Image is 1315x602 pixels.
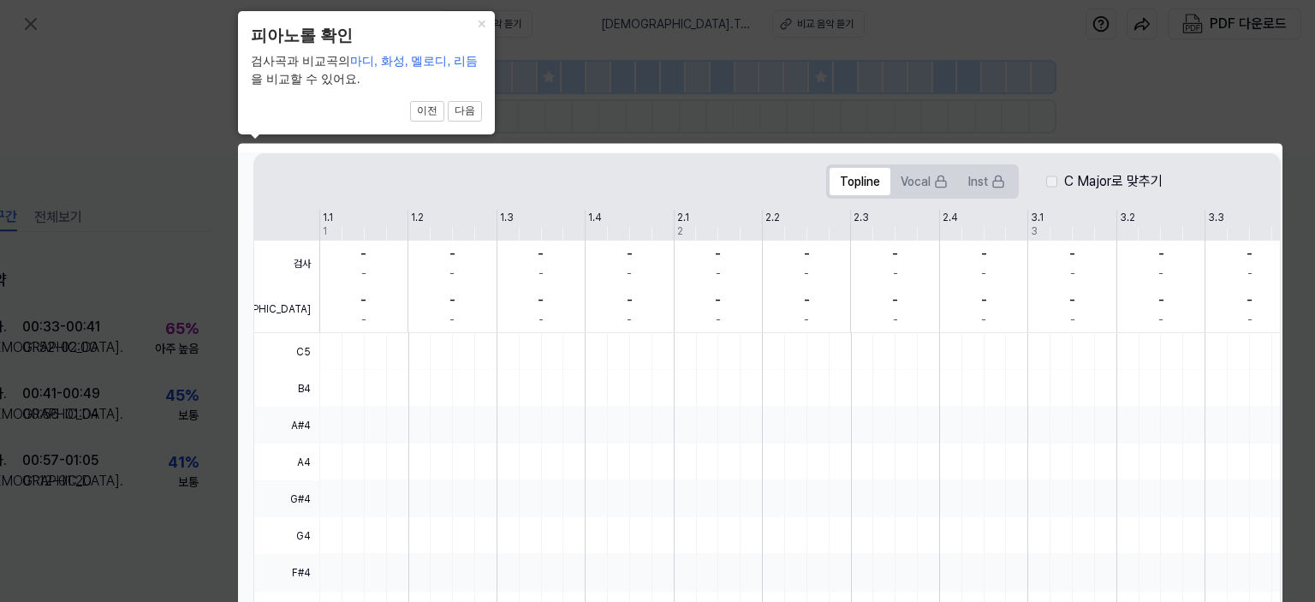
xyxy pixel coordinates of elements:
span: [DEMOGRAPHIC_DATA] [254,287,319,333]
div: - [893,311,898,329]
div: - [892,244,898,265]
div: - [1247,265,1253,283]
span: G#4 [254,480,319,517]
div: 2 [677,224,683,239]
div: - [716,311,721,329]
label: C Major로 맞추기 [1064,171,1163,192]
div: - [538,265,544,283]
div: - [449,244,455,265]
div: 검사곡과 비교곡의 을 비교할 수 있어요. [251,52,482,88]
div: - [1247,311,1253,329]
div: - [981,265,986,283]
div: - [627,311,632,329]
div: - [538,290,544,311]
div: - [360,244,366,265]
div: - [715,290,721,311]
div: - [1158,290,1164,311]
div: - [1158,244,1164,265]
div: 2.3 [854,210,869,225]
header: 피아노롤 확인 [251,24,482,49]
button: Close [467,11,495,35]
span: G4 [254,517,319,554]
button: Vocal [890,168,958,195]
div: 3 [1031,224,1038,239]
div: - [627,265,632,283]
span: F#4 [254,554,319,591]
div: - [892,290,898,311]
div: - [804,265,809,283]
div: 2.1 [677,210,689,225]
div: 2.2 [765,210,780,225]
div: - [804,244,810,265]
div: - [981,311,986,329]
span: 마디, 화성, 멜로디, 리듬 [350,54,478,68]
span: 검사 [254,241,319,287]
div: - [1247,244,1253,265]
div: - [360,290,366,311]
div: - [716,265,721,283]
div: - [1069,290,1075,311]
div: - [1158,265,1163,283]
div: 3.2 [1120,210,1135,225]
div: - [449,290,455,311]
div: - [449,311,455,329]
div: 1.3 [500,210,514,225]
div: - [627,290,633,311]
div: - [1070,311,1075,329]
button: 다음 [448,101,482,122]
div: - [1158,311,1163,329]
div: - [981,290,987,311]
div: 3.3 [1208,210,1224,225]
div: - [804,290,810,311]
div: 1.2 [411,210,424,225]
div: - [538,311,544,329]
div: - [1070,265,1075,283]
div: 1.4 [588,210,602,225]
div: - [715,244,721,265]
button: Topline [830,168,890,195]
div: 1 [323,224,327,239]
span: A4 [254,444,319,480]
div: 1.1 [323,210,333,225]
div: - [627,244,633,265]
div: - [538,244,544,265]
div: - [361,265,366,283]
div: - [804,311,809,329]
div: 2.4 [943,210,958,225]
div: - [893,265,898,283]
div: 3.1 [1031,210,1044,225]
div: - [1247,290,1253,311]
div: - [449,265,455,283]
div: - [361,311,366,329]
span: A#4 [254,407,319,444]
button: Inst [958,168,1015,195]
div: - [1069,244,1075,265]
span: C5 [254,333,319,370]
button: 이전 [410,101,444,122]
span: B4 [254,370,319,407]
div: - [981,244,987,265]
